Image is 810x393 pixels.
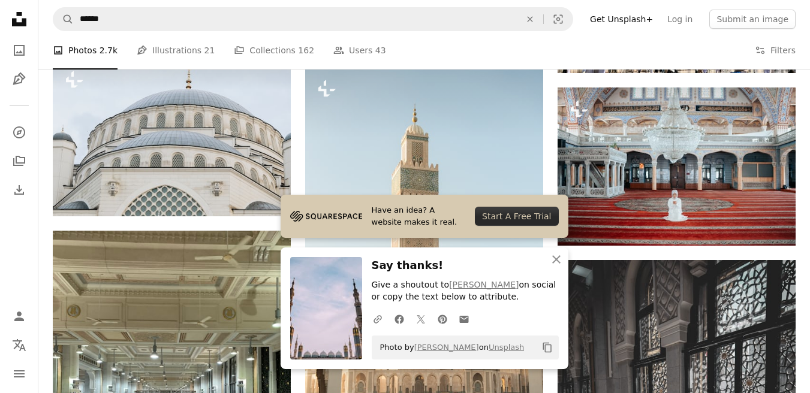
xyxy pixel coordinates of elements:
a: Illustrations [7,67,31,91]
a: Photos [7,38,31,62]
a: a chandelier hanging from the ceiling of a large room [558,161,796,172]
a: Share on Facebook [389,307,410,331]
a: Have an idea? A website makes it real.Start A Free Trial [281,195,568,238]
button: Search Unsplash [53,8,74,31]
a: Home — Unsplash [7,7,31,34]
button: Menu [7,362,31,386]
span: 43 [375,44,386,57]
span: 162 [298,44,314,57]
a: Share on Pinterest [432,307,453,331]
form: Find visuals sitewide [53,7,573,31]
a: [PERSON_NAME] [414,343,479,352]
img: a large white building with a clock on it's side [53,58,291,216]
img: a chandelier hanging from the ceiling of a large room [558,87,796,246]
a: Collections 162 [234,31,314,69]
button: Copy to clipboard [537,337,558,358]
a: Get Unsplash+ [583,10,660,29]
p: Give a shoutout to on social or copy the text below to attribute. [372,279,559,303]
div: Start A Free Trial [475,207,558,226]
a: Log in [660,10,700,29]
span: 21 [204,44,215,57]
a: Unsplash [489,343,524,352]
a: [PERSON_NAME] [449,280,519,289]
a: Illustrations 21 [137,31,215,69]
span: Have an idea? A website makes it real. [372,204,466,228]
button: Language [7,333,31,357]
a: Log in / Sign up [7,304,31,328]
a: a large white building with a clock on it's side [53,132,291,143]
h3: Say thanks! [372,257,559,274]
a: Explore [7,120,31,144]
a: Share on Twitter [410,307,432,331]
a: Share over email [453,307,475,331]
button: Clear [517,8,543,31]
button: Filters [755,31,796,69]
a: Download History [7,178,31,202]
button: Visual search [544,8,573,31]
button: Submit an image [709,10,796,29]
img: file-1705255347840-230a6ab5bca9image [290,207,362,225]
span: Photo by on [374,338,525,357]
a: Users 43 [333,31,386,69]
a: Collections [7,149,31,173]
